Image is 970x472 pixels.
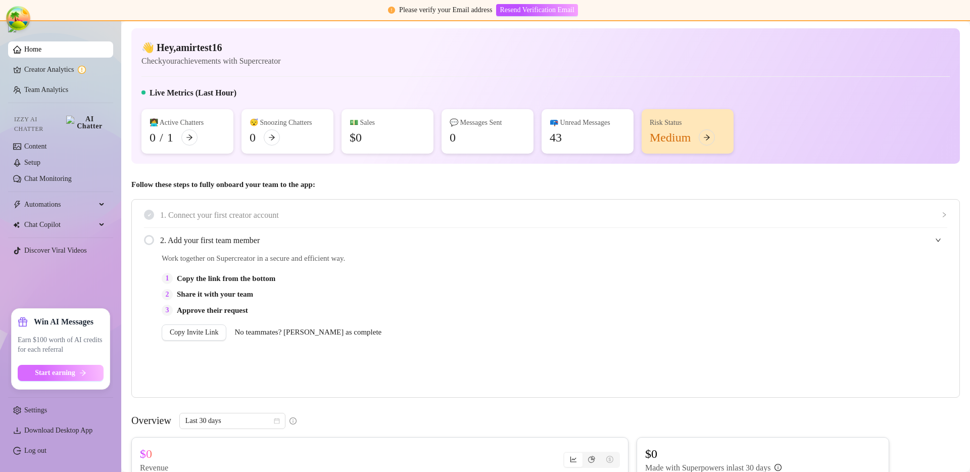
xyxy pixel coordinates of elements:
h4: 👋 Hey, amirtest16 [141,40,280,55]
span: arrow-right [186,134,193,141]
button: Open Tanstack query devtools [8,8,28,28]
div: 1 [167,129,173,146]
div: 👩‍💻 Active Chatters [150,117,225,128]
strong: Approve their request [177,306,248,314]
div: 💵 Sales [350,117,425,128]
a: Home [24,45,41,53]
span: dollar-circle [606,456,613,463]
span: Start earning [35,369,75,377]
div: $0 [350,129,362,146]
span: Work together on Supercreator in a secure and efficient way. [162,253,720,265]
div: segmented control [563,452,620,468]
div: 0 [150,129,156,146]
article: $0 [140,446,152,462]
div: 3 [162,305,173,316]
h5: Live Metrics (Last Hour) [150,87,236,99]
div: 💬 Messages Sent [450,117,525,128]
span: Last 30 days [185,413,279,429]
span: gift [18,317,28,327]
div: 1 [162,273,173,284]
span: exclamation-circle [388,7,395,14]
div: 0 [450,129,456,146]
button: Copy Invite Link [162,324,226,341]
span: arrow-right [268,134,275,141]
a: Content [24,143,46,150]
span: pie-chart [588,456,595,463]
strong: Copy the link from the bottom [177,274,275,282]
a: Log out [24,447,46,454]
span: expanded [935,237,941,243]
span: Izzy AI Chatter [14,115,62,134]
div: 1. Connect your first creator account [144,203,947,227]
span: Copy Invite Link [170,328,218,337]
strong: Share it with your team [177,290,253,298]
article: $0 [645,446,782,462]
div: Please verify your Email address [399,5,492,16]
span: Earn $100 worth of AI credits for each referral [18,335,104,355]
button: Start earningarrow-right [18,365,104,381]
div: 0 [250,129,256,146]
iframe: Adding Team Members [745,253,947,382]
a: Setup [24,159,40,166]
span: Resend Verification Email [500,6,574,14]
span: collapsed [941,212,947,218]
article: Overview [131,413,171,428]
a: Team Analytics [24,86,68,93]
strong: Follow these steps to fully onboard your team to the app: [131,180,315,188]
span: 1. Connect your first creator account [160,209,947,221]
div: 2. Add your first team member [144,228,947,253]
span: info-circle [774,464,782,471]
div: 😴 Snoozing Chatters [250,117,325,128]
div: Risk Status [650,117,725,128]
div: 43 [550,129,562,146]
span: Automations [24,197,96,213]
strong: Win AI Messages [34,317,93,327]
span: thunderbolt [13,201,21,209]
span: Chat Copilot [24,217,96,233]
span: 2. Add your first team member [160,234,947,247]
a: Chat Monitoring [24,175,72,182]
span: download [13,427,21,435]
a: Settings [24,406,47,414]
button: Resend Verification Email [496,4,577,16]
span: Download Desktop App [24,427,92,434]
img: Chat Copilot [13,221,20,228]
a: Discover Viral Videos [24,247,87,254]
span: info-circle [289,417,297,424]
img: AI Chatter [66,116,105,130]
span: calendar [274,418,280,424]
div: 2 [162,289,173,300]
article: Check your achievements with Supercreator [141,55,280,67]
span: No teammates? [PERSON_NAME] as complete [234,326,381,339]
a: Creator Analytics exclamation-circle [24,62,105,78]
span: line-chart [570,456,577,463]
span: arrow-right [703,134,710,141]
div: 📪 Unread Messages [550,117,625,128]
span: arrow-right [79,369,86,376]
